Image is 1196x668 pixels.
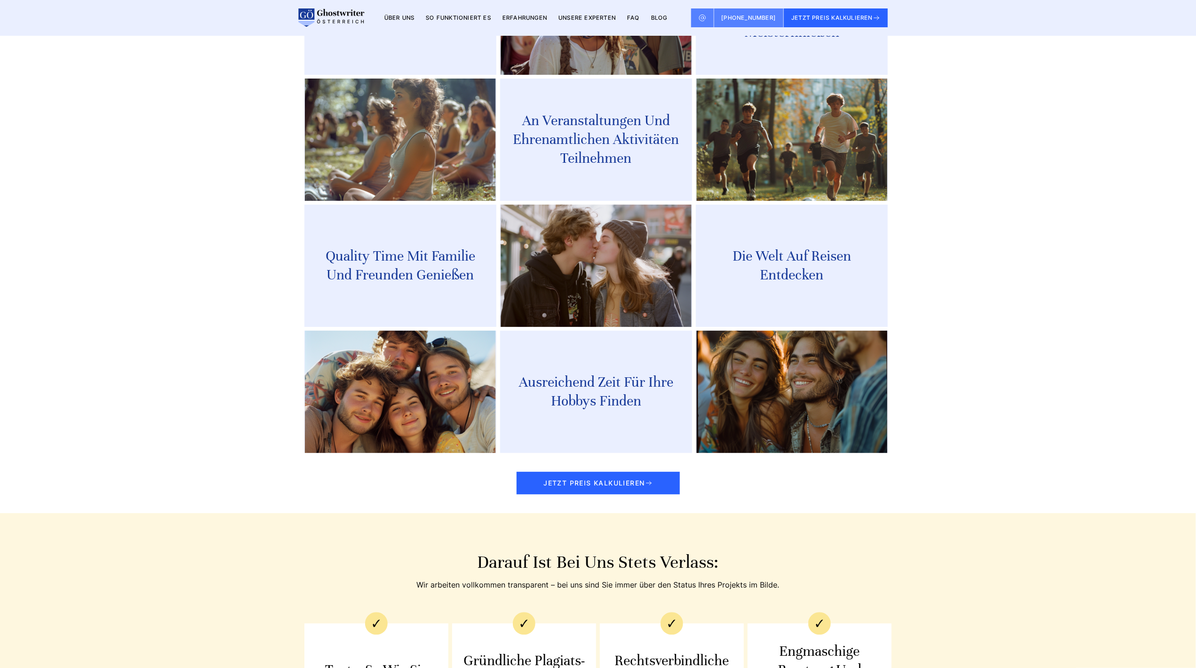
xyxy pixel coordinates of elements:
button: JETZT PREIS KALKULIEREN [784,8,888,27]
p: Die Welt auf Reisen entdecken [696,236,888,296]
img: Priorität 2 [305,79,496,201]
img: Texte, so wie Sie sie haben wollen [365,612,388,635]
a: BLOG [651,14,668,21]
a: FAQ [627,14,640,21]
p: Wir arbeiten vollkommen transparent – bei uns sind Sie immer über den Status Ihres Projekts im Bi... [304,578,892,591]
h2: Darauf ist bei uns stets Verlass: [304,551,892,573]
a: [PHONE_NUMBER] [714,8,784,27]
p: Ausreichend Zeit für Ihre Hobbys finden [500,362,692,422]
img: logo wirschreiben [297,8,365,27]
a: Über uns [384,14,415,21]
a: Unsere Experten [558,14,616,21]
a: Erfahrungen [502,14,547,21]
span: JETZT PREIS KALKULIEREN [517,472,680,494]
img: Priorität 4 [501,205,692,327]
p: Quality Time mit Familie und Freunden genießen [304,236,496,296]
img: Priorität 6 [696,331,887,453]
a: So funktioniert es [426,14,491,21]
img: Gründliche Plagiats- und KI-Prüfungsberichte [513,612,535,635]
img: Engmaschige Beratung und Betreuung bis zur Notenvergabe [808,612,831,635]
img: Priorität 3 [696,79,887,201]
img: Priorität 5 [305,331,496,453]
img: Rechtsverbindliche Urheberrechte an Ihren Texten [661,612,683,635]
p: An Veranstaltungen und ehrenamtlichen Aktivitäten teilnehmen [500,100,692,179]
span: [PHONE_NUMBER] [722,14,776,21]
img: Email [699,14,706,22]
